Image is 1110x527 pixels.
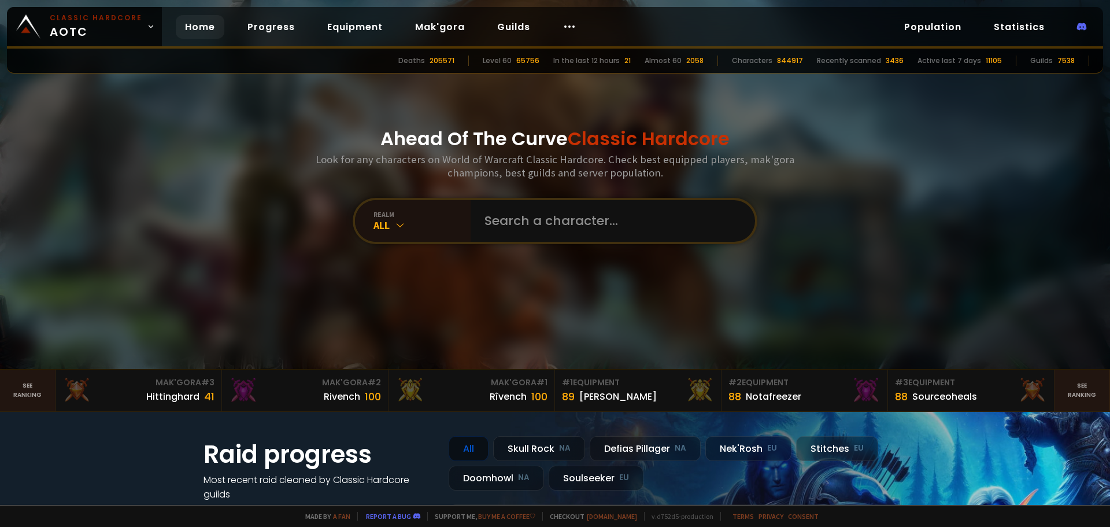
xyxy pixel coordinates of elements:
[562,377,573,388] span: # 1
[624,56,631,66] div: 21
[203,473,435,502] h4: Most recent raid cleaned by Classic Hardcore guilds
[430,56,454,66] div: 205571
[176,15,224,39] a: Home
[406,15,474,39] a: Mak'gora
[895,377,1047,389] div: Equipment
[427,512,535,521] span: Support me,
[895,377,908,388] span: # 3
[493,436,585,461] div: Skull Rock
[590,436,701,461] div: Defias Pillager
[536,377,547,388] span: # 1
[728,377,880,389] div: Equipment
[531,389,547,404] div: 100
[311,153,799,179] h3: Look for any characters on World of Warcraft Classic Hardcore. Check best equipped players, mak'g...
[478,512,535,521] a: Buy me a coffee
[542,512,637,521] span: Checkout
[728,389,741,404] div: 88
[675,443,686,454] small: NA
[549,466,643,491] div: Soulseeker
[895,15,971,39] a: Population
[912,389,977,404] div: Sourceoheals
[732,56,772,66] div: Characters
[395,377,547,389] div: Mak'Gora
[490,389,527,404] div: Rîvench
[203,502,279,515] a: See all progress
[895,389,908,404] div: 88
[204,389,214,404] div: 41
[203,436,435,473] h1: Raid progress
[854,443,864,454] small: EU
[318,15,392,39] a: Equipment
[767,443,777,454] small: EU
[50,13,142,40] span: AOTC
[1054,370,1110,411] a: Seeranking
[705,436,791,461] div: Nek'Rosh
[777,56,803,66] div: 844917
[366,512,411,521] a: Report a bug
[728,377,742,388] span: # 2
[1030,56,1053,66] div: Guilds
[686,56,704,66] div: 2058
[478,200,741,242] input: Search a character...
[238,15,304,39] a: Progress
[368,377,381,388] span: # 2
[1057,56,1075,66] div: 7538
[619,472,629,484] small: EU
[518,472,530,484] small: NA
[298,512,350,521] span: Made by
[645,56,682,66] div: Almost 60
[555,370,721,411] a: #1Equipment89[PERSON_NAME]
[888,370,1054,411] a: #3Equipment88Sourceoheals
[579,389,657,404] div: [PERSON_NAME]
[229,377,381,389] div: Mak'Gora
[146,389,199,404] div: Hittinghard
[562,389,575,404] div: 89
[373,210,471,219] div: realm
[380,125,730,153] h1: Ahead Of The Curve
[449,436,489,461] div: All
[817,56,881,66] div: Recently scanned
[373,219,471,232] div: All
[721,370,888,411] a: #2Equipment88Notafreezer
[50,13,142,23] small: Classic Hardcore
[886,56,904,66] div: 3436
[732,512,754,521] a: Terms
[7,7,162,46] a: Classic HardcoreAOTC
[222,370,388,411] a: Mak'Gora#2Rivench100
[488,15,539,39] a: Guilds
[559,443,571,454] small: NA
[324,389,360,404] div: Rivench
[516,56,539,66] div: 65756
[985,15,1054,39] a: Statistics
[365,389,381,404] div: 100
[587,512,637,521] a: [DOMAIN_NAME]
[333,512,350,521] a: a fan
[796,436,878,461] div: Stitches
[62,377,214,389] div: Mak'Gora
[562,377,714,389] div: Equipment
[398,56,425,66] div: Deaths
[746,389,801,404] div: Notafreezer
[917,56,981,66] div: Active last 7 days
[644,512,713,521] span: v. d752d5 - production
[788,512,819,521] a: Consent
[483,56,512,66] div: Level 60
[758,512,783,521] a: Privacy
[986,56,1002,66] div: 11105
[55,370,222,411] a: Mak'Gora#3Hittinghard41
[201,377,214,388] span: # 3
[388,370,555,411] a: Mak'Gora#1Rîvench100
[568,126,730,152] span: Classic Hardcore
[553,56,620,66] div: In the last 12 hours
[449,466,544,491] div: Doomhowl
